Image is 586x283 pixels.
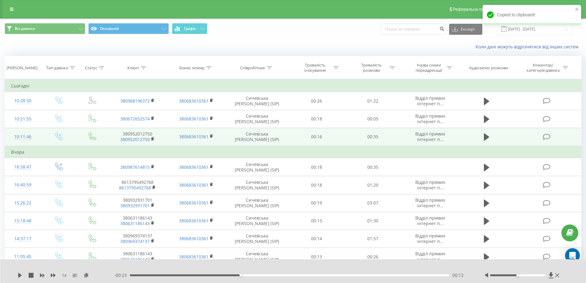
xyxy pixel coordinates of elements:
[120,116,150,122] a: 380672652574
[225,128,289,146] td: Сичевська [PERSON_NAME] (SIP)
[120,203,150,208] a: 380932931701
[46,65,68,71] div: Тип дзвінка
[345,128,401,146] td: 00:35
[108,230,167,248] td: 380969374137
[289,194,345,212] td: 00:19
[289,230,345,248] td: 00:14
[108,176,167,194] td: 8613795492768
[345,176,401,194] td: 01:20
[289,110,345,128] td: 00:18
[239,274,242,277] div: Accessibility label
[108,212,167,230] td: 380631186143
[381,24,446,35] input: Пошук за номером
[289,176,345,194] td: 00:18
[6,65,38,71] div: [PERSON_NAME]
[225,176,289,194] td: Сичевська [PERSON_NAME] (SIP)
[225,212,289,230] td: Сичевська [PERSON_NAME] (SIP)
[345,230,401,248] td: 01:57
[15,26,35,31] span: Всі дзвінки
[11,113,35,125] div: 10:21:55
[225,158,289,176] td: Сичевська [PERSON_NAME] (SIP)
[179,116,209,122] a: 380683610361
[483,5,581,25] div: Copied to clipboard!
[114,272,130,278] span: - 00:23
[120,164,150,170] a: 380987614815
[179,200,209,206] a: 380683610361
[179,164,209,170] a: 380683610361
[415,113,445,124] span: Відділ прямих інтернет п...
[172,23,207,34] button: Графік
[289,158,345,176] td: 00:18
[120,238,150,244] a: 380969374137
[85,65,97,71] div: Статус
[345,92,401,110] td: 01:22
[415,251,445,262] span: Відділ прямих інтернет п...
[5,80,581,92] td: Сьогодні
[415,233,445,244] span: Відділ прямих інтернет п...
[179,254,209,260] a: 380683610361
[11,215,35,227] div: 15:18:48
[452,272,464,278] span: 00:12
[476,44,581,50] a: Коли дані можуть відрізнятися вiд інших систем
[289,128,345,146] td: 00:16
[240,65,265,71] div: Співробітник
[415,197,445,208] span: Відділ прямих інтернет п...
[11,131,35,143] div: 10:11:46
[289,92,345,110] td: 00:26
[179,236,209,241] a: 380683610361
[5,146,581,158] td: Вчора
[108,194,167,212] td: 380932931701
[11,95,35,107] div: 10:28:50
[449,24,482,35] button: Експорт
[345,212,401,230] td: 01:30
[355,63,388,73] div: Тривалість розмови
[575,7,579,13] button: close
[289,212,345,230] td: 00:15
[453,7,498,12] span: Реферальна програма
[415,179,445,191] span: Відділ прямих інтернет п...
[120,136,150,142] a: 380952012750
[5,23,85,34] button: Всі дзвінки
[179,65,205,71] div: Бізнес номер
[225,230,289,248] td: Сичевська [PERSON_NAME] (SIP)
[565,248,580,263] div: Open Intercom Messenger
[525,63,561,73] div: Коментар/категорія дзвінка
[88,23,169,34] button: Основний
[119,185,151,191] a: 8613795492768
[120,98,150,104] a: 380968196372
[415,131,445,142] span: Відділ прямих інтернет п...
[289,248,345,266] td: 00:13
[108,248,167,266] td: 380631186143
[127,65,139,71] div: Клієнт
[225,194,289,212] td: Сичевська [PERSON_NAME] (SIP)
[184,26,196,31] span: Графік
[179,98,209,104] a: 380683610361
[415,95,445,107] span: Відділ прямих інтернет п...
[120,220,150,226] a: 380631186143
[299,63,332,73] div: Тривалість очікування
[179,218,209,224] a: 380683610361
[11,251,35,263] div: 11:05:45
[345,194,401,212] td: 03:07
[179,134,209,139] a: 380683610361
[120,257,150,262] a: 380631186143
[225,248,289,266] td: Сичевська [PERSON_NAME] (SIP)
[345,110,401,128] td: 00:05
[11,233,35,245] div: 14:37:17
[108,128,167,146] td: 380952012750
[225,110,289,128] td: Сичевська [PERSON_NAME] (SIP)
[469,65,508,71] div: Аудіозапис розмови
[179,182,209,188] a: 380683610361
[62,272,66,278] span: 1 x
[225,92,289,110] td: Сичевська [PERSON_NAME] (SIP)
[516,274,519,277] div: Accessibility label
[415,215,445,226] span: Відділ прямих інтернет п...
[345,158,401,176] td: 00:35
[412,63,445,73] div: Назва схеми переадресації
[11,197,35,209] div: 15:26:22
[11,161,35,173] div: 16:58:47
[11,179,35,191] div: 16:40:59
[345,248,401,266] td: 00:26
